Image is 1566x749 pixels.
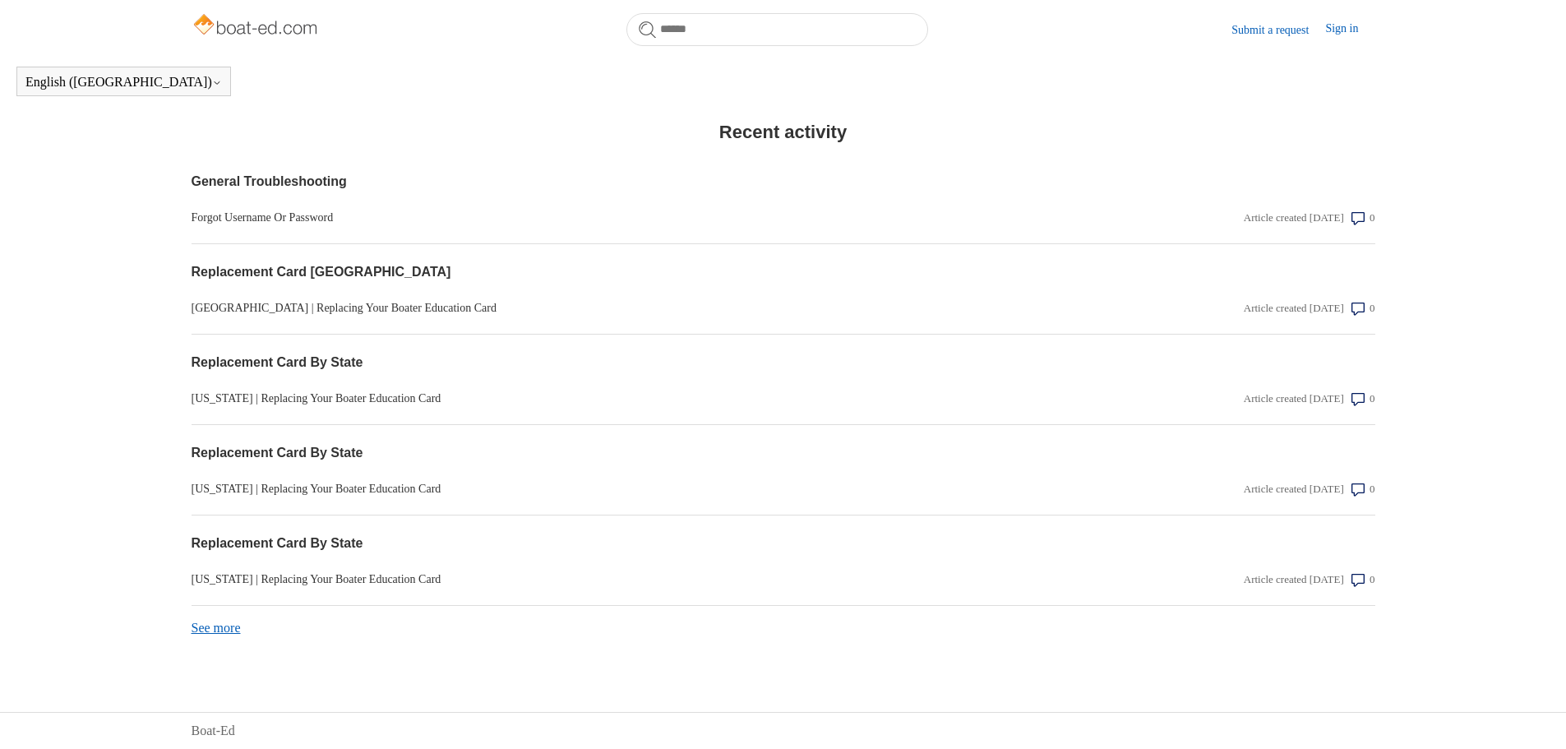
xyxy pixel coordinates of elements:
div: Article created [DATE] [1244,481,1344,497]
div: Article created [DATE] [1244,210,1344,226]
img: Boat-Ed Help Center home page [192,10,322,43]
a: [US_STATE] | Replacing Your Boater Education Card [192,571,1020,588]
div: Article created [DATE] [1244,391,1344,407]
a: Sign in [1325,20,1374,39]
a: Forgot Username Or Password [192,209,1020,226]
input: Search [626,13,928,46]
a: Submit a request [1231,21,1325,39]
div: Article created [DATE] [1244,300,1344,317]
a: Replacement Card [GEOGRAPHIC_DATA] [192,262,1020,282]
a: Replacement Card By State [192,443,1020,463]
a: See more [192,621,241,635]
a: Boat-Ed [192,721,235,741]
a: Replacement Card By State [192,534,1020,553]
a: [US_STATE] | Replacing Your Boater Education Card [192,480,1020,497]
button: English ([GEOGRAPHIC_DATA]) [25,75,222,90]
h2: Recent activity [192,118,1375,146]
a: [US_STATE] | Replacing Your Boater Education Card [192,390,1020,407]
a: Replacement Card By State [192,353,1020,372]
div: Article created [DATE] [1244,571,1344,588]
a: [GEOGRAPHIC_DATA] | Replacing Your Boater Education Card [192,299,1020,317]
a: General Troubleshooting [192,172,1020,192]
